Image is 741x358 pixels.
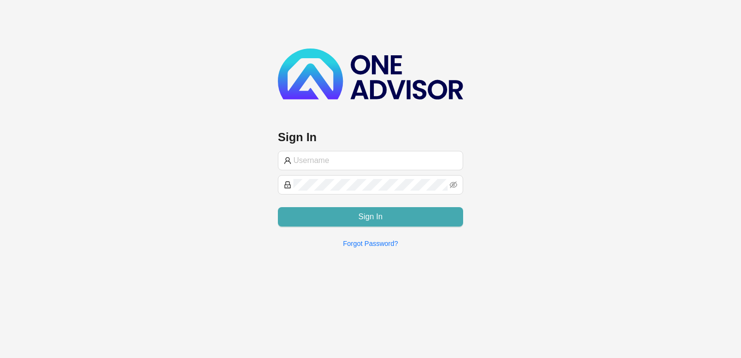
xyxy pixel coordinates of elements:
[293,155,457,166] input: Username
[358,211,383,223] span: Sign In
[343,240,398,247] a: Forgot Password?
[450,181,457,189] span: eye-invisible
[278,49,463,99] img: b89e593ecd872904241dc73b71df2e41-logo-dark.svg
[278,207,463,227] button: Sign In
[278,130,463,145] h3: Sign In
[284,157,291,164] span: user
[284,181,291,189] span: lock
